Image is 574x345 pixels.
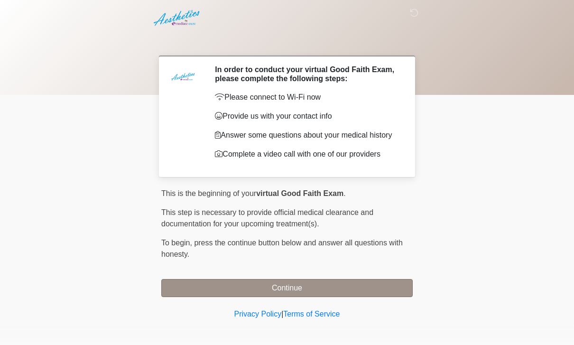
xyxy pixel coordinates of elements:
[161,208,373,228] span: This step is necessary to provide official medical clearance and documentation for your upcoming ...
[161,239,194,247] span: To begin,
[234,310,282,318] a: Privacy Policy
[152,7,204,29] img: Aesthetics by Emediate Cure Logo
[215,111,398,122] p: Provide us with your contact info
[215,149,398,160] p: Complete a video call with one of our providers
[161,189,256,197] span: This is the beginning of your
[161,279,413,297] button: Continue
[215,130,398,141] p: Answer some questions about your medical history
[281,310,283,318] a: |
[215,65,398,83] h2: In order to conduct your virtual Good Faith Exam, please complete the following steps:
[343,189,345,197] span: .
[168,65,197,93] img: Agent Avatar
[256,189,343,197] strong: virtual Good Faith Exam
[283,310,340,318] a: Terms of Service
[154,34,420,52] h1: ‎ ‎ ‎
[161,239,403,258] span: press the continue button below and answer all questions with honesty.
[215,92,398,103] p: Please connect to Wi-Fi now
